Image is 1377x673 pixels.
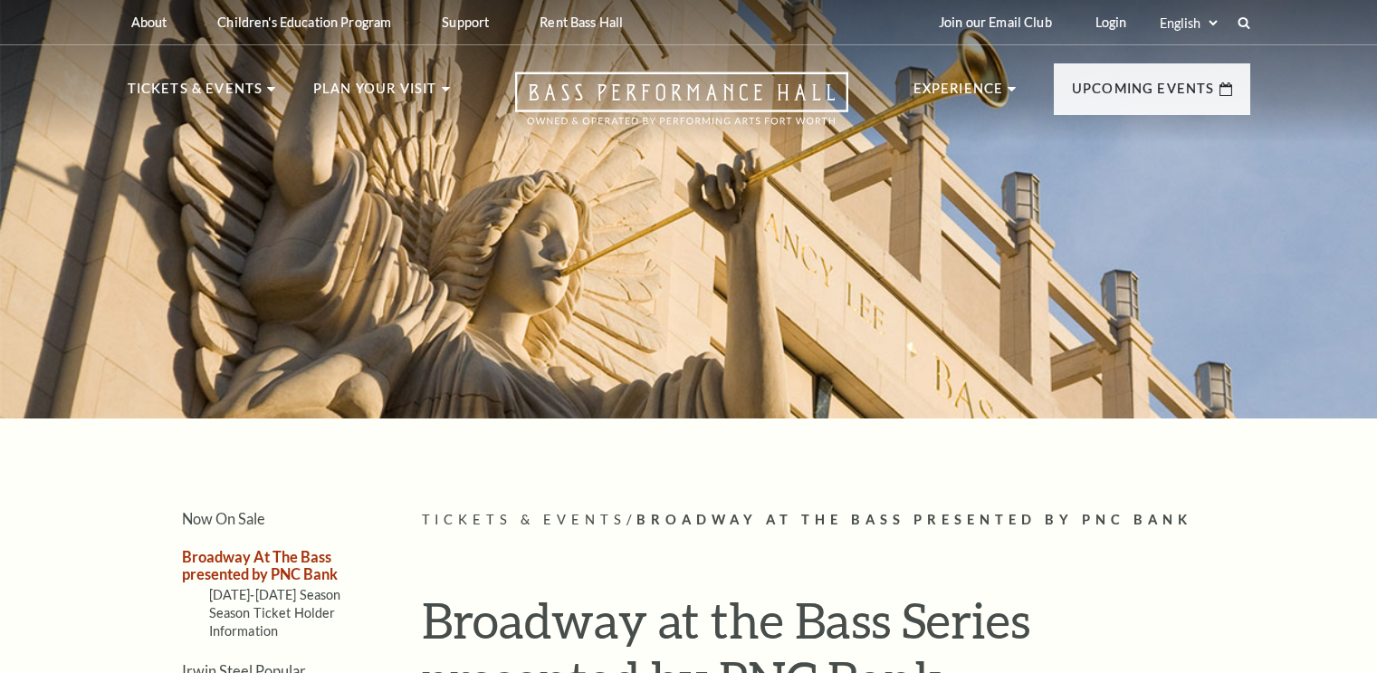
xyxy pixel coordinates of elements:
p: Experience [913,78,1004,111]
p: Upcoming Events [1072,78,1215,111]
a: Broadway At The Bass presented by PNC Bank [182,548,338,582]
p: Children's Education Program [217,14,391,30]
p: Support [442,14,489,30]
a: Now On Sale [182,510,265,527]
p: Plan Your Visit [313,78,437,111]
select: Select: [1156,14,1220,32]
p: About [131,14,167,30]
a: [DATE]-[DATE] Season [209,587,341,602]
span: Broadway At The Bass presented by PNC Bank [636,512,1192,527]
a: Season Ticket Holder Information [209,605,336,639]
p: / [422,509,1250,532]
p: Rent Bass Hall [540,14,623,30]
p: Tickets & Events [128,78,263,111]
span: Tickets & Events [422,512,627,527]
